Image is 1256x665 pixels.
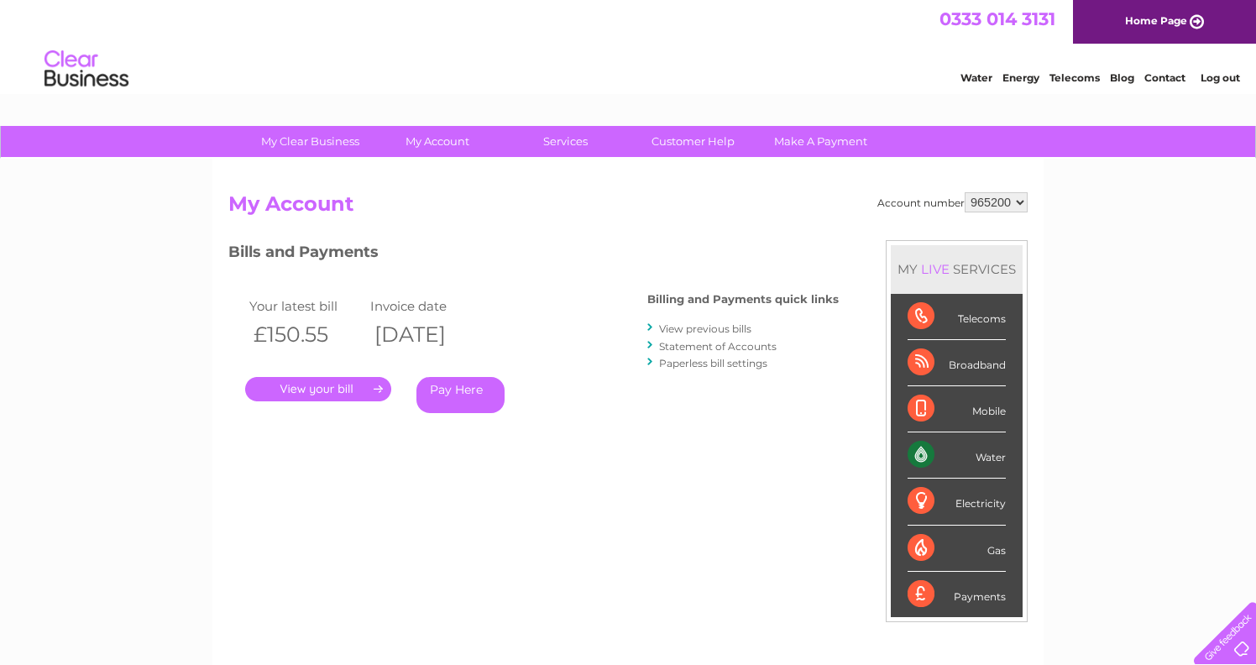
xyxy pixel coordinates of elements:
[44,44,129,95] img: logo.png
[877,192,1028,212] div: Account number
[751,126,890,157] a: Make A Payment
[908,526,1006,572] div: Gas
[366,295,487,317] td: Invoice date
[960,71,992,84] a: Water
[1002,71,1039,84] a: Energy
[908,572,1006,617] div: Payments
[245,377,391,401] a: .
[659,340,777,353] a: Statement of Accounts
[918,261,953,277] div: LIVE
[366,317,487,352] th: [DATE]
[908,432,1006,479] div: Water
[369,126,507,157] a: My Account
[939,8,1055,29] a: 0333 014 3131
[624,126,762,157] a: Customer Help
[908,386,1006,432] div: Mobile
[1049,71,1100,84] a: Telecoms
[891,245,1023,293] div: MY SERVICES
[245,317,366,352] th: £150.55
[228,240,839,270] h3: Bills and Payments
[233,9,1026,81] div: Clear Business is a trading name of Verastar Limited (registered in [GEOGRAPHIC_DATA] No. 3667643...
[659,322,751,335] a: View previous bills
[659,357,767,369] a: Paperless bill settings
[1201,71,1240,84] a: Log out
[1110,71,1134,84] a: Blog
[241,126,379,157] a: My Clear Business
[908,340,1006,386] div: Broadband
[908,294,1006,340] div: Telecoms
[245,295,366,317] td: Your latest bill
[496,126,635,157] a: Services
[647,293,839,306] h4: Billing and Payments quick links
[228,192,1028,224] h2: My Account
[416,377,505,413] a: Pay Here
[908,479,1006,525] div: Electricity
[1144,71,1185,84] a: Contact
